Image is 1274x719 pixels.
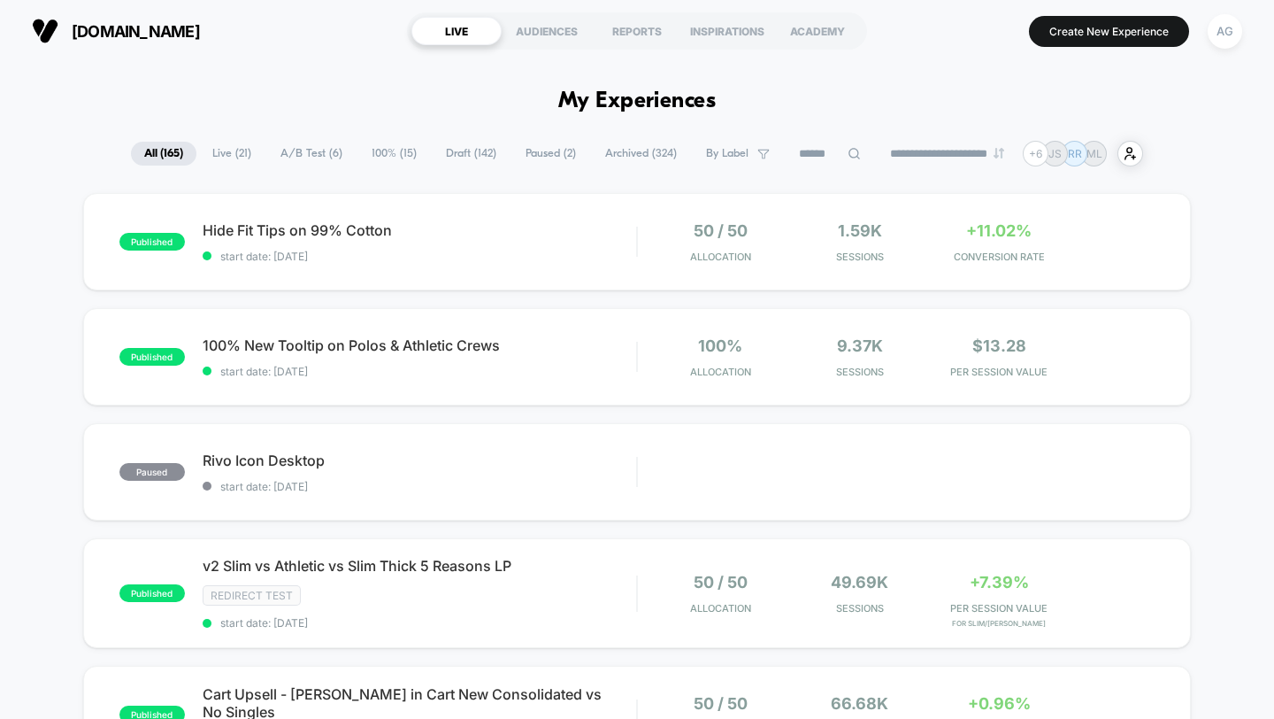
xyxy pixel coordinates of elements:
[203,557,637,575] span: v2 Slim vs Athletic vs Slim Thick 5 Reasons LP
[199,142,265,166] span: Live ( 21 )
[27,17,205,45] button: [DOMAIN_NAME]
[203,250,637,263] span: start date: [DATE]
[934,602,1064,615] span: PER SESSION VALUE
[837,336,883,355] span: 9.37k
[512,142,589,166] span: Paused ( 2 )
[203,336,637,354] span: 100% New Tooltip on Polos & Athletic Crews
[592,17,682,45] div: REPORTS
[934,619,1064,628] span: for Slim/[PERSON_NAME]
[119,233,185,251] span: published
[794,251,925,263] span: Sessions
[203,221,637,239] span: Hide Fit Tips on 99% Cotton
[694,694,748,713] span: 50 / 50
[970,573,1029,591] span: +7.39%
[772,17,863,45] div: ACADEMY
[119,463,185,481] span: paused
[838,221,882,240] span: 1.59k
[267,142,356,166] span: A/B Test ( 6 )
[1068,147,1082,160] p: RR
[203,616,637,630] span: start date: [DATE]
[411,17,502,45] div: LIVE
[794,366,925,378] span: Sessions
[698,336,742,355] span: 100%
[119,584,185,602] span: published
[1023,141,1048,166] div: + 6
[131,142,196,166] span: All ( 165 )
[203,452,637,469] span: Rivo Icon Desktop
[831,694,888,713] span: 66.68k
[831,573,888,591] span: 49.69k
[502,17,592,45] div: AUDIENCES
[994,148,1004,158] img: end
[119,348,185,366] span: published
[592,142,690,166] span: Archived ( 324 )
[72,22,200,41] span: [DOMAIN_NAME]
[358,142,430,166] span: 100% ( 15 )
[203,585,301,606] span: Redirect Test
[203,365,637,378] span: start date: [DATE]
[1029,16,1189,47] button: Create New Experience
[972,336,1026,355] span: $13.28
[32,18,58,44] img: Visually logo
[682,17,772,45] div: INSPIRATIONS
[1086,147,1102,160] p: ML
[794,602,925,615] span: Sessions
[694,573,748,591] span: 50 / 50
[966,221,1032,240] span: +11.02%
[433,142,510,166] span: Draft ( 142 )
[690,251,751,263] span: Allocation
[934,366,1064,378] span: PER SESSION VALUE
[1208,14,1242,49] div: AG
[694,221,748,240] span: 50 / 50
[934,251,1064,263] span: CONVERSION RATE
[690,602,751,615] span: Allocation
[968,694,1031,713] span: +0.96%
[1048,147,1062,160] p: JS
[558,89,717,114] h1: My Experiences
[1202,13,1247,50] button: AG
[203,480,637,493] span: start date: [DATE]
[706,147,748,160] span: By Label
[690,366,751,378] span: Allocation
